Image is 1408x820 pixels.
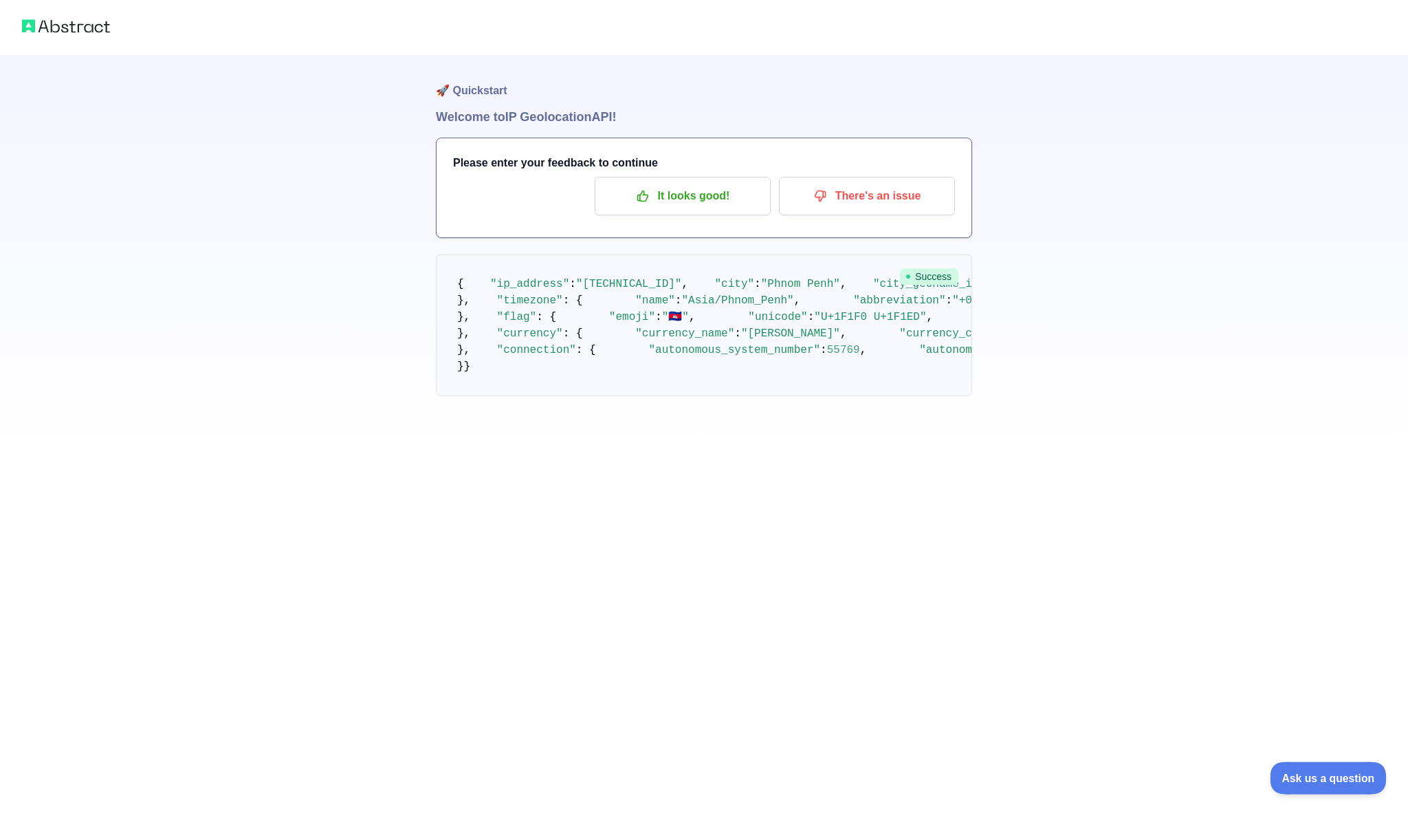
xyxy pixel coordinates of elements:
span: "timezone" [497,294,563,307]
span: : [655,311,662,323]
iframe: Toggle Customer Support [1270,762,1387,794]
span: "U+1F1F0 U+1F1ED" [814,311,926,323]
p: It looks good! [605,184,760,208]
span: "abbreviation" [853,294,945,307]
span: : [820,344,827,356]
span: "currency_name" [635,327,734,340]
span: : [734,327,741,340]
span: : [754,278,761,290]
span: "currency_code" [899,327,998,340]
span: , [840,327,847,340]
span: "emoji" [609,311,655,323]
span: "ip_address" [490,278,569,290]
h1: 🚀 Quickstart [436,55,972,107]
span: "city_geoname_id" [873,278,985,290]
span: : { [563,327,583,340]
p: There's an issue [789,184,945,208]
h3: Please enter your feedback to continue [453,155,955,171]
span: : [569,278,576,290]
span: "autonomous_system_organization" [919,344,1130,356]
span: "[PERSON_NAME]" [741,327,840,340]
span: "Phnom Penh" [761,278,840,290]
span: "autonomous_system_number" [648,344,820,356]
span: , [860,344,867,356]
span: : { [576,344,596,356]
span: "name" [635,294,675,307]
h1: Welcome to IP Geolocation API! [436,107,972,127]
span: "+07" [952,294,985,307]
span: : [675,294,682,307]
span: "Asia/Phnom_Penh" [681,294,793,307]
span: : { [536,311,556,323]
span: Success [900,268,958,285]
button: There's an issue [779,177,955,215]
span: { [457,278,464,290]
span: : [808,311,815,323]
button: It looks good! [595,177,771,215]
span: "🇰🇭" [662,311,689,323]
span: , [927,311,934,323]
span: "connection" [497,344,576,356]
span: "currency" [497,327,563,340]
span: , [840,278,847,290]
span: "unicode" [748,311,807,323]
span: "flag" [497,311,537,323]
img: Abstract logo [22,17,110,36]
span: : { [563,294,583,307]
span: , [681,278,688,290]
span: "city" [714,278,754,290]
span: , [794,294,801,307]
span: 55769 [827,344,860,356]
span: "[TECHNICAL_ID]" [576,278,682,290]
span: , [689,311,696,323]
span: : [946,294,953,307]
